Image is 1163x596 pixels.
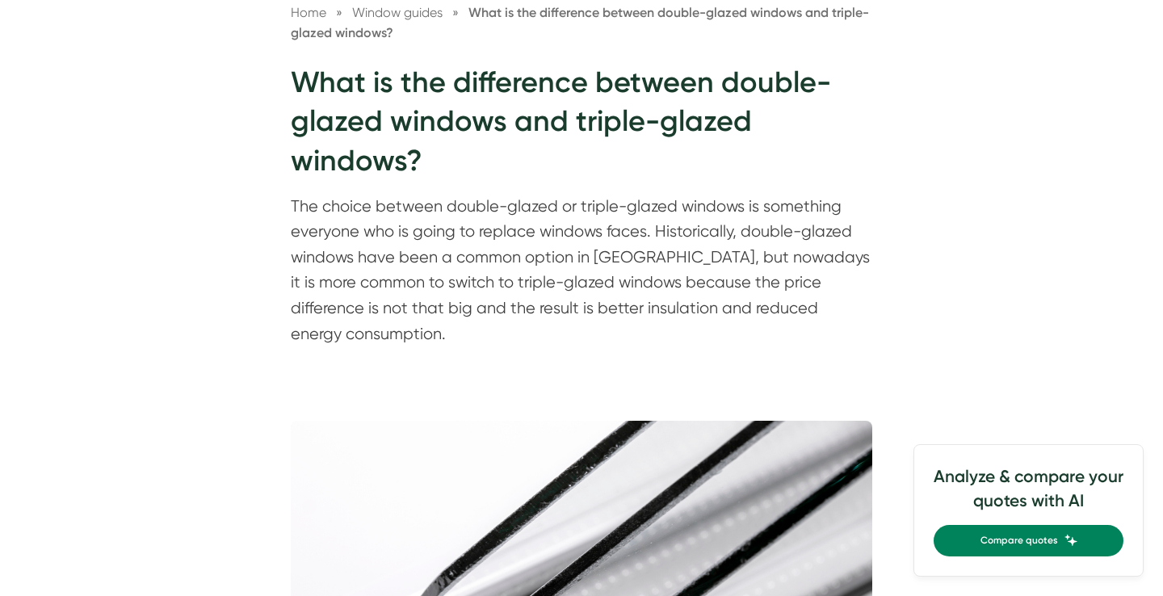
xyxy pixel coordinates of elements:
a: What is the difference between double-glazed windows and triple-glazed windows? [291,5,869,40]
a: Window guides [352,5,446,20]
a: Home [291,5,326,20]
font: Compare quotes [980,535,1058,546]
font: The choice between double-glazed or triple-glazed windows is something everyone who is going to r... [291,197,870,343]
font: quotes with AI [973,490,1084,510]
font: What is the difference between double-glazed windows and triple-glazed windows? [291,65,831,178]
font: » [452,5,459,20]
a: Compare quotes [934,525,1123,556]
font: Analyze & compare your [934,466,1123,486]
nav: Breadcrumbs [291,2,872,44]
font: Window guides [352,5,443,20]
font: » [336,5,342,20]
